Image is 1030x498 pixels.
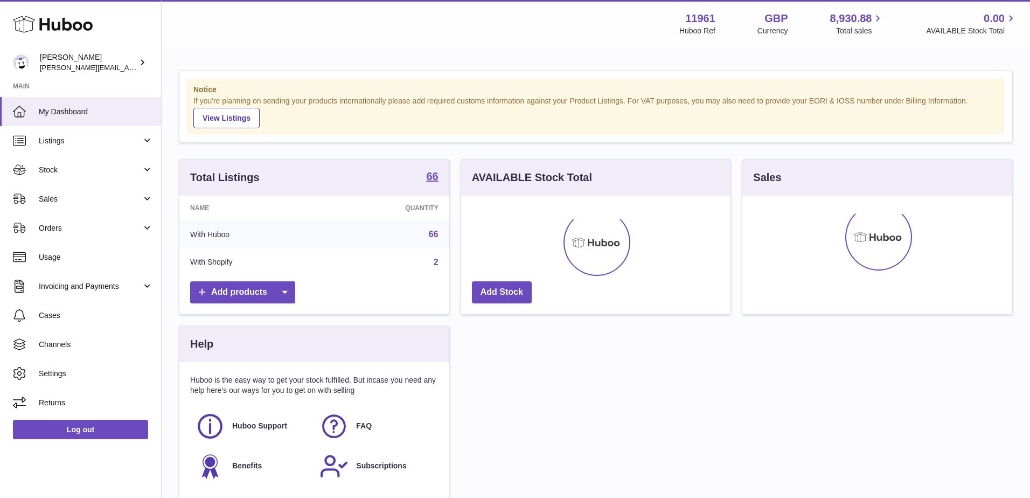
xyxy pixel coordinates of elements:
th: Quantity [325,196,449,220]
a: 2 [434,258,439,267]
div: [PERSON_NAME] [40,52,137,73]
span: 8,930.88 [830,11,872,26]
td: With Huboo [179,220,325,248]
img: raghav@transformative.in [13,54,29,71]
span: Cases [39,310,153,321]
strong: GBP [764,11,788,26]
h3: Help [190,337,213,351]
strong: 11961 [685,11,715,26]
span: Huboo Support [232,421,287,431]
span: Stock [39,165,142,175]
a: Benefits [196,452,309,481]
span: Settings [39,369,153,379]
a: Add Stock [472,281,532,303]
th: Name [179,196,325,220]
a: 66 [426,171,438,184]
span: Listings [39,136,142,146]
span: Invoicing and Payments [39,281,142,292]
h3: Sales [753,170,781,185]
span: Channels [39,340,153,350]
h3: AVAILABLE Stock Total [472,170,592,185]
span: Sales [39,194,142,204]
strong: 66 [426,171,438,182]
a: FAQ [319,412,433,441]
a: 0.00 AVAILABLE Stock Total [926,11,1017,36]
span: Returns [39,398,153,408]
a: 66 [429,230,439,239]
h3: Total Listings [190,170,260,185]
div: If you're planning on sending your products internationally please add required customs informati... [193,96,998,128]
a: Add products [190,281,295,303]
span: Subscriptions [356,461,406,471]
span: FAQ [356,421,372,431]
span: Total sales [836,26,884,36]
p: Huboo is the easy way to get your stock fulfilled. But incase you need any help here's our ways f... [190,375,439,396]
a: 8,930.88 Total sales [830,11,885,36]
span: 0.00 [984,11,1005,26]
span: Benefits [232,461,262,471]
a: View Listings [193,108,260,128]
div: Huboo Ref [679,26,715,36]
a: Subscriptions [319,452,433,481]
td: With Shopify [179,248,325,276]
span: [PERSON_NAME][EMAIL_ADDRESS][DOMAIN_NAME] [40,63,216,72]
a: Huboo Support [196,412,309,441]
div: Currency [757,26,788,36]
span: My Dashboard [39,107,153,117]
strong: Notice [193,85,998,95]
span: Orders [39,223,142,233]
span: AVAILABLE Stock Total [926,26,1017,36]
a: Log out [13,420,148,439]
span: Usage [39,252,153,262]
